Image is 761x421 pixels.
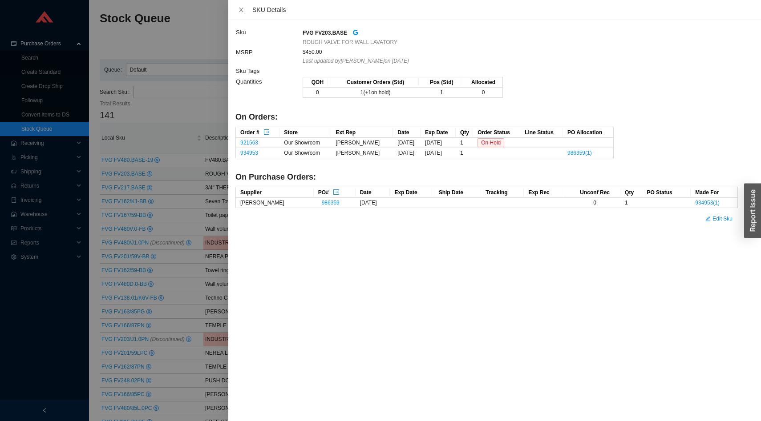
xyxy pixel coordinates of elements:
th: QOH [303,77,328,88]
button: editEdit Sku [700,213,738,225]
a: 934953(1) [695,200,720,206]
td: [PERSON_NAME] [236,198,314,208]
th: Qty [456,127,473,138]
td: Quantities [235,76,302,103]
th: Store [279,127,331,138]
span: export [263,129,270,136]
td: [DATE] [393,148,421,158]
i: Last updated by [PERSON_NAME] on [DATE] [303,58,409,64]
td: 0 [303,88,328,98]
div: SKU Details [252,5,754,15]
h4: On Purchase Orders: [235,172,738,183]
td: 1 [456,148,473,158]
a: 986359(1) [567,150,592,156]
td: [DATE] [393,138,421,148]
th: Ext Rep [331,127,393,138]
th: Order # [236,127,279,138]
a: 986359 [322,200,340,206]
th: Pos (Std) [419,77,460,88]
span: On Hold [478,138,504,147]
h4: On Orders: [235,112,738,123]
span: close [238,7,244,13]
td: 0 [565,198,620,208]
th: Exp Rec [524,187,565,198]
td: Sku [235,27,302,47]
span: export [333,189,339,196]
td: 0 [460,88,502,98]
th: Ship Date [434,187,482,198]
a: 934953 [240,150,258,156]
span: ROUGH VALVE FOR WALL LAVATORY [303,38,397,47]
th: Supplier [236,187,314,198]
div: $450.00 [303,48,737,56]
td: Sku Tags [235,66,302,76]
td: [PERSON_NAME] [331,148,393,158]
button: Close [235,6,247,13]
th: Order Status [473,127,520,138]
span: Edit Sku [712,214,733,223]
th: Allocated [460,77,502,88]
th: Tracking [481,187,524,198]
td: [PERSON_NAME] [331,138,393,148]
td: 1 [419,88,460,98]
th: PO Status [642,187,691,198]
span: edit [705,216,711,222]
th: Made For [691,187,737,198]
td: 1 [620,198,642,208]
button: export [332,188,340,195]
td: 1 [456,138,473,148]
td: Our Showroom [279,148,331,158]
span: google [352,29,359,36]
td: [DATE] [356,198,390,208]
th: PO Allocation [563,127,613,138]
th: Date [356,187,390,198]
th: Date [393,127,421,138]
th: Qty [620,187,642,198]
button: export [263,128,270,135]
th: Exp Date [390,187,434,198]
th: Customer Orders (Std) [328,77,419,88]
th: Exp Date [421,127,456,138]
td: [DATE] [421,138,456,148]
td: [DATE] [421,148,456,158]
td: Our Showroom [279,138,331,148]
th: Unconf Rec [565,187,620,198]
a: 921563 [240,140,258,146]
a: google [352,28,359,38]
td: MSRP [235,47,302,66]
th: Line Status [520,127,563,138]
strong: FVG FV203.BASE [303,30,347,36]
th: PO# [314,187,356,198]
span: 1 (+ 1 on hold) [360,89,391,96]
